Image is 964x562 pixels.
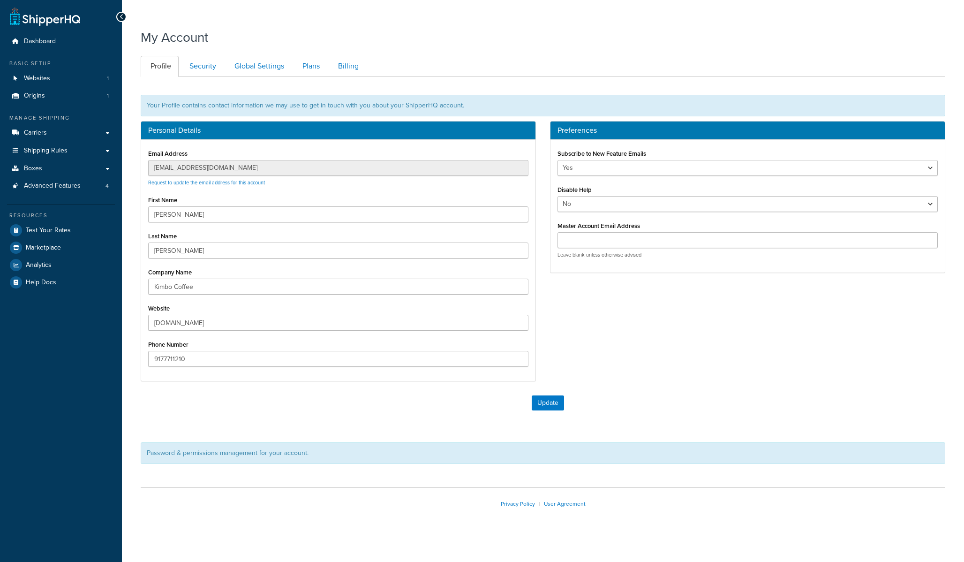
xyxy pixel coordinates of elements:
[10,7,80,26] a: ShipperHQ Home
[7,60,115,68] div: Basic Setup
[293,56,327,77] a: Plans
[24,129,47,137] span: Carriers
[7,160,115,177] a: Boxes
[328,56,366,77] a: Billing
[105,182,109,190] span: 4
[24,182,81,190] span: Advanced Features
[148,269,192,276] label: Company Name
[7,177,115,195] a: Advanced Features 4
[7,114,115,122] div: Manage Shipping
[557,251,938,258] p: Leave blank unless otherwise advised
[7,33,115,50] a: Dashboard
[7,70,115,87] a: Websites 1
[557,222,640,229] label: Master Account Email Address
[148,126,528,135] h3: Personal Details
[141,56,179,77] a: Profile
[7,177,115,195] li: Advanced Features
[180,56,224,77] a: Security
[141,28,208,46] h1: My Account
[7,239,115,256] a: Marketplace
[148,197,177,204] label: First Name
[544,500,586,508] a: User Agreement
[148,150,188,157] label: Email Address
[148,341,188,348] label: Phone Number
[7,87,115,105] li: Origins
[107,75,109,83] span: 1
[24,92,45,100] span: Origins
[26,227,71,235] span: Test Your Rates
[107,92,109,100] span: 1
[148,305,170,312] label: Website
[7,257,115,273] a: Analytics
[7,212,115,220] div: Resources
[24,165,42,173] span: Boxes
[24,75,50,83] span: Websites
[7,124,115,142] a: Carriers
[225,56,292,77] a: Global Settings
[24,147,68,155] span: Shipping Rules
[26,279,56,287] span: Help Docs
[7,142,115,159] a: Shipping Rules
[7,87,115,105] a: Origins 1
[26,261,52,269] span: Analytics
[539,500,540,508] span: |
[532,395,564,410] button: Update
[148,233,177,240] label: Last Name
[557,186,592,193] label: Disable Help
[7,274,115,291] a: Help Docs
[141,95,945,116] div: Your Profile contains contact information we may use to get in touch with you about your ShipperH...
[26,244,61,252] span: Marketplace
[557,126,938,135] h3: Preferences
[7,70,115,87] li: Websites
[7,222,115,239] a: Test Your Rates
[24,38,56,46] span: Dashboard
[557,150,646,157] label: Subscribe to New Feature Emails
[501,500,535,508] a: Privacy Policy
[148,179,265,186] a: Request to update the email address for this account
[141,442,945,464] div: Password & permissions management for your account.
